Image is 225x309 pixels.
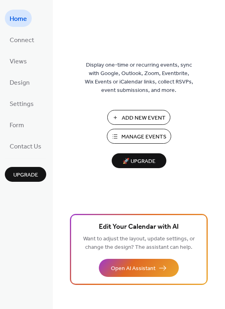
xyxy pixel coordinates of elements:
[5,10,32,27] a: Home
[122,114,166,122] span: Add New Event
[10,55,27,68] span: Views
[112,153,166,168] button: 🚀 Upgrade
[5,167,46,182] button: Upgrade
[10,13,27,25] span: Home
[10,140,41,153] span: Contact Us
[5,116,29,133] a: Form
[10,34,34,47] span: Connect
[5,95,39,112] a: Settings
[10,98,34,110] span: Settings
[111,264,155,273] span: Open AI Assistant
[5,52,32,69] a: Views
[99,222,179,233] span: Edit Your Calendar with AI
[5,73,35,91] a: Design
[83,234,195,253] span: Want to adjust the layout, update settings, or change the design? The assistant can help.
[121,133,166,141] span: Manage Events
[85,61,193,95] span: Display one-time or recurring events, sync with Google, Outlook, Zoom, Eventbrite, Wix Events or ...
[13,171,38,179] span: Upgrade
[107,110,170,125] button: Add New Event
[10,119,24,132] span: Form
[5,137,46,154] a: Contact Us
[5,31,39,48] a: Connect
[107,129,171,144] button: Manage Events
[99,259,179,277] button: Open AI Assistant
[10,77,30,89] span: Design
[117,156,162,167] span: 🚀 Upgrade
